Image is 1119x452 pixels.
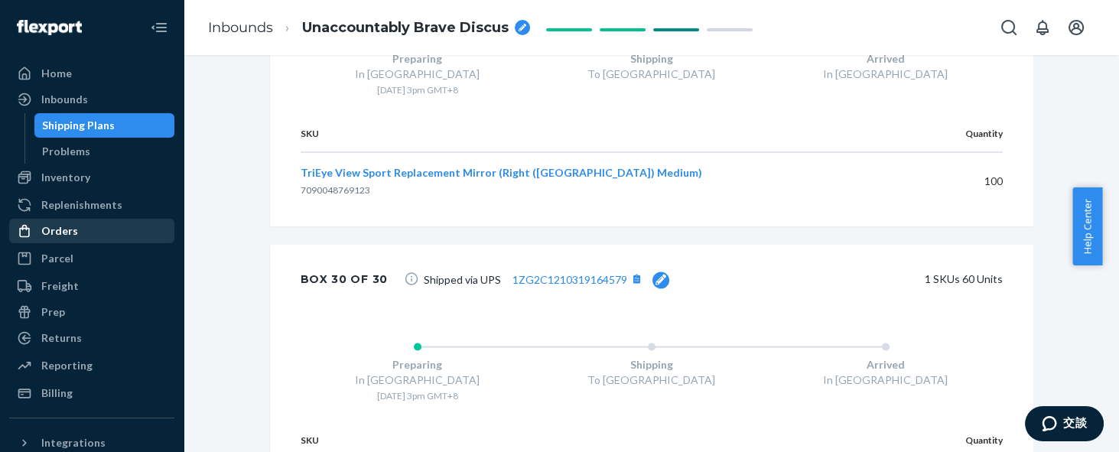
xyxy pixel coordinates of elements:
a: Shipping Plans [34,113,175,138]
a: Orders [9,219,174,243]
button: TriEye View Sport Replacement Mirror (Right ([GEOGRAPHIC_DATA]) Medium) [301,164,702,180]
div: Orders [41,223,78,239]
div: [DATE] 3pm GMT+8 [301,83,535,96]
a: Prep [9,300,174,324]
div: To [GEOGRAPHIC_DATA] [535,66,769,81]
div: Billing [41,385,73,401]
a: 1ZG2C1210319164579 [512,272,627,285]
div: Inventory [41,170,90,185]
div: Freight [41,278,79,294]
a: Freight [9,274,174,298]
div: 1 SKUs 60 Units [692,263,1003,294]
div: Box 30 of 30 [301,263,388,294]
div: Arrived [769,356,1003,372]
ol: breadcrumbs [196,5,542,50]
div: Inbounds [41,92,88,107]
th: SKU [301,114,928,152]
div: Preparing [301,50,535,66]
div: Replenishments [41,197,122,213]
div: Shipping [535,50,769,66]
div: Arrived [769,50,1003,66]
a: Parcel [9,246,174,271]
div: Problems [42,144,90,159]
span: Shipped via UPS [424,268,669,288]
button: Open account menu [1061,12,1091,43]
a: Billing [9,381,174,405]
span: Unaccountably Brave Discus [302,18,509,38]
button: Open notifications [1027,12,1058,43]
div: Preparing [301,356,535,372]
div: Shipping [535,356,769,372]
div: In [GEOGRAPHIC_DATA] [769,372,1003,387]
a: Returns [9,326,174,350]
td: 100 [927,152,1002,209]
iframe: 開啟您可用於與我們的一個代理交談的 Widget [1024,406,1104,444]
div: Reporting [41,358,93,373]
div: In [GEOGRAPHIC_DATA] [301,66,535,81]
a: Replenishments [9,193,174,217]
a: Problems [34,139,175,164]
a: Home [9,61,174,86]
button: Open Search Box [994,12,1024,43]
a: Inbounds [9,87,174,112]
div: Parcel [41,251,73,266]
div: In [GEOGRAPHIC_DATA] [769,66,1003,81]
div: Home [41,66,72,81]
div: In [GEOGRAPHIC_DATA] [301,372,535,387]
button: Close Navigation [144,12,174,43]
a: Inventory [9,165,174,190]
span: TriEye View Sport Replacement Mirror (Right ([GEOGRAPHIC_DATA]) Medium) [301,165,702,178]
span: 7090048769123 [301,184,370,195]
div: Returns [41,330,82,346]
button: Help Center [1072,187,1102,265]
div: Prep [41,304,65,320]
div: Shipping Plans [42,118,115,133]
div: [DATE] 3pm GMT+8 [301,389,535,402]
button: [object Object] [627,268,647,288]
div: To [GEOGRAPHIC_DATA] [535,372,769,387]
a: Reporting [9,353,174,378]
a: Inbounds [208,19,273,36]
img: Flexport logo [17,20,82,35]
div: Integrations [41,435,106,450]
th: Quantity [927,114,1002,152]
